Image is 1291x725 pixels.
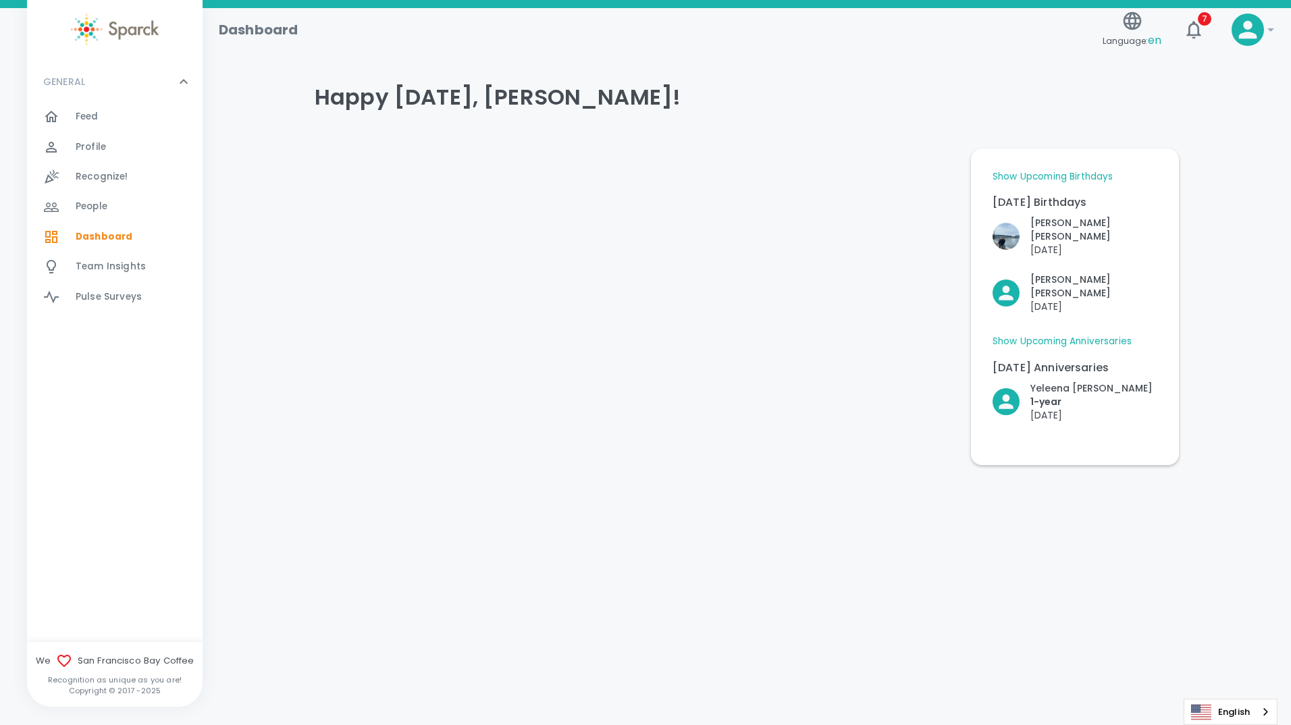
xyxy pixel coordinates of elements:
a: Team Insights [27,252,203,281]
img: Sparck logo [71,14,159,45]
span: Feed [76,110,99,124]
button: 7 [1178,14,1210,46]
a: Show Upcoming Anniversaries [993,335,1132,348]
span: Team Insights [76,260,146,273]
p: [DATE] [1030,300,1157,313]
span: Language: [1103,32,1161,50]
button: Click to Recognize! [993,273,1157,313]
div: Click to Recognize! [982,205,1157,257]
span: Profile [76,140,106,154]
p: Recognition as unique as you are! [27,674,203,685]
a: People [27,192,203,221]
p: Copyright © 2017 - 2025 [27,685,203,696]
p: [DATE] Anniversaries [993,360,1157,376]
p: [DATE] [1030,243,1157,257]
p: [DATE] Birthdays [993,194,1157,211]
button: Click to Recognize! [993,381,1153,422]
a: English [1184,699,1277,724]
p: [PERSON_NAME] [PERSON_NAME] [1030,216,1157,243]
span: People [76,200,107,213]
a: Profile [27,132,203,162]
span: Recognize! [76,170,128,184]
p: [PERSON_NAME] [PERSON_NAME] [1030,273,1157,300]
a: Pulse Surveys [27,282,203,312]
span: Dashboard [76,230,132,244]
div: GENERAL [27,61,203,102]
span: 7 [1198,12,1211,26]
span: We San Francisco Bay Coffee [27,653,203,669]
span: en [1148,32,1161,48]
p: Yeleena [PERSON_NAME] [1030,381,1153,395]
a: Sparck logo [27,14,203,45]
button: Language:en [1097,6,1167,54]
a: Show Upcoming Birthdays [993,170,1113,184]
p: [DATE] [1030,408,1153,422]
h4: Happy [DATE], [PERSON_NAME]! [315,84,1179,111]
div: Language [1184,699,1277,725]
div: GENERAL [27,102,203,317]
span: Pulse Surveys [76,290,142,304]
div: Click to Recognize! [982,262,1157,313]
div: Click to Recognize! [982,371,1153,422]
p: 1- year [1030,395,1153,408]
a: Recognize! [27,162,203,192]
h1: Dashboard [219,19,298,41]
a: Dashboard [27,222,203,252]
a: Feed [27,102,203,132]
aside: Language selected: English [1184,699,1277,725]
button: Click to Recognize! [993,216,1157,257]
img: Picture of Anna Belle Heredia [993,223,1020,250]
p: GENERAL [43,75,85,88]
